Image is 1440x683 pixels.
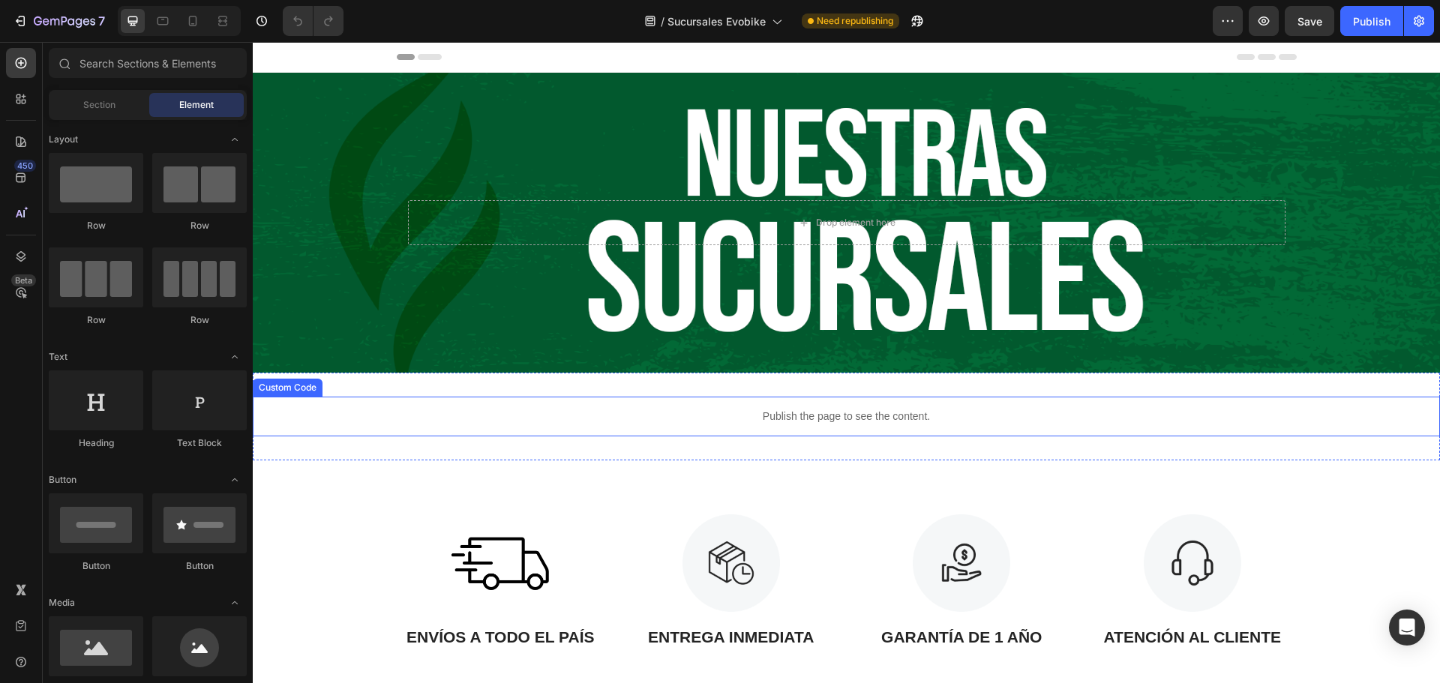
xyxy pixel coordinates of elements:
div: Button [152,559,247,573]
div: Undo/Redo [283,6,343,36]
div: Button [49,559,143,573]
span: Text [49,350,67,364]
span: Layout [49,133,78,146]
span: Element [179,98,214,112]
img: Alt Image [199,472,296,570]
span: Toggle open [223,127,247,151]
button: Save [1285,6,1334,36]
p: ENVÍOS A TODO EL PAÍS [145,583,351,607]
div: Publish [1353,13,1390,29]
span: / [661,13,664,29]
span: Media [49,596,75,610]
p: ATENCIÓN AL CLIENTE [837,583,1042,607]
input: Search Sections & Elements [49,48,247,78]
span: Save [1297,15,1322,28]
div: Row [152,219,247,232]
span: Need republishing [817,14,893,28]
img: Alt Image [430,472,527,570]
p: ENTREGA INMEDIATA [376,583,581,607]
div: Drop element here [563,175,643,187]
span: Section [83,98,115,112]
p: 7 [98,12,105,30]
div: Beta [11,274,36,286]
div: Open Intercom Messenger [1389,610,1425,646]
div: Row [49,313,143,327]
button: Publish [1340,6,1403,36]
button: 7 [6,6,112,36]
div: Text Block [152,436,247,450]
div: Heading [49,436,143,450]
img: Alt Image [891,472,988,570]
span: Toggle open [223,345,247,369]
div: Custom Code [3,339,67,352]
iframe: Design area [253,42,1440,683]
span: Toggle open [223,591,247,615]
div: Row [49,219,143,232]
span: Sucursales Evobike [667,13,766,29]
span: Toggle open [223,468,247,492]
div: Row [152,313,247,327]
p: GARANTÍA DE 1 AÑO [607,583,812,607]
img: Alt Image [660,472,757,570]
span: Button [49,473,76,487]
div: 450 [14,160,36,172]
